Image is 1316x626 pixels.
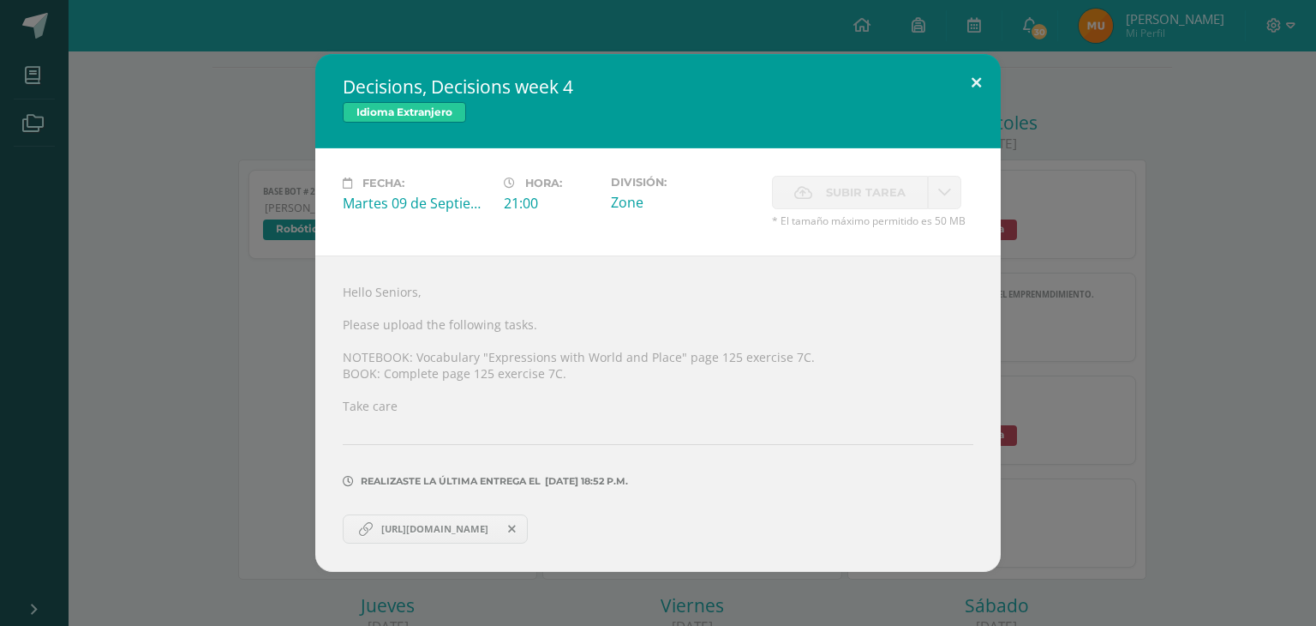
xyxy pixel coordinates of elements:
[361,475,541,487] span: Realizaste la última entrega el
[498,520,527,539] span: Remover entrega
[504,194,597,213] div: 21:00
[772,176,928,209] label: La fecha de entrega ha expirado
[343,75,973,99] h2: Decisions, Decisions week 4
[952,54,1001,112] button: Close (Esc)
[826,177,906,208] span: Subir tarea
[343,102,466,123] span: Idioma Extranjero
[362,177,404,190] span: Fecha:
[611,193,758,212] div: Zone
[772,214,973,228] span: * El tamaño máximo permitido es 50 MB
[315,256,1001,572] div: Hello Seniors, Please upload the following tasks. NOTEBOOK: Vocabulary "Expressions with World an...
[343,515,528,544] a: [URL][DOMAIN_NAME]
[373,522,497,536] span: [URL][DOMAIN_NAME]
[928,176,961,209] a: La fecha de entrega ha expirado
[343,194,490,213] div: Martes 09 de Septiembre
[541,481,628,482] span: [DATE] 18:52 p.m.
[611,176,758,189] label: División:
[525,177,562,190] span: Hora:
